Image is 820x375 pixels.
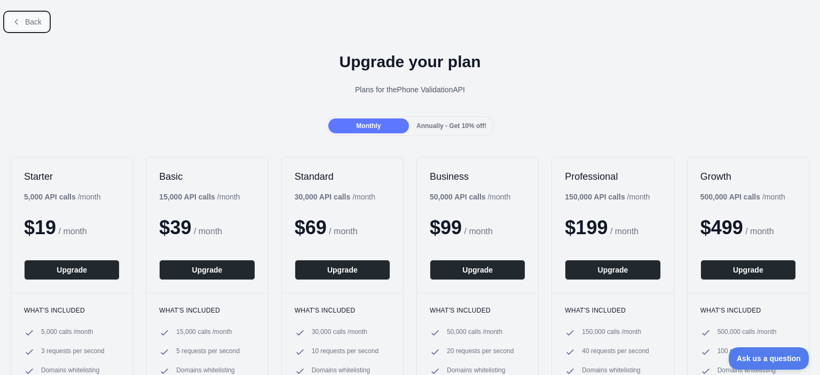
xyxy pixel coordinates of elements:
[565,170,660,183] h2: Professional
[295,192,375,202] div: / month
[700,192,785,202] div: / month
[430,170,525,183] h2: Business
[430,217,462,238] span: $ 99
[565,193,625,201] b: 150,000 API calls
[729,347,809,370] iframe: Toggle Customer Support
[565,217,608,238] span: $ 199
[700,217,743,238] span: $ 499
[295,193,351,201] b: 30,000 API calls
[430,193,486,201] b: 50,000 API calls
[295,170,390,183] h2: Standard
[700,170,796,183] h2: Growth
[430,192,510,202] div: / month
[295,217,327,238] span: $ 69
[700,193,760,201] b: 500,000 API calls
[565,192,650,202] div: / month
